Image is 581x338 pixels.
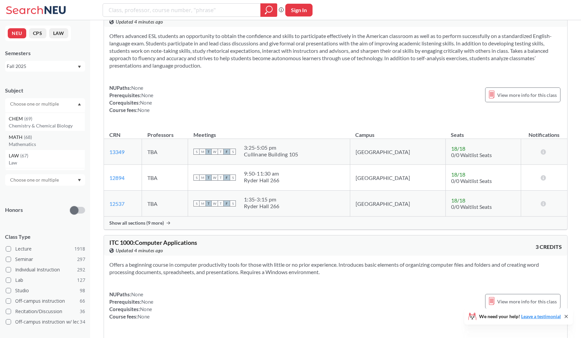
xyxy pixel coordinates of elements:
span: ( 69 ) [24,116,32,121]
div: CRN [109,131,120,139]
p: Chemistry & Chemical Biology [9,122,85,129]
label: Lab [6,276,85,285]
span: W [212,200,218,206]
span: None [140,100,152,106]
div: 1:35 - 3:15 pm [244,196,280,203]
th: Campus [350,124,445,139]
span: T [206,200,212,206]
label: Off-campus instruction w/ lec [6,317,85,326]
span: W [212,175,218,181]
label: Recitation/Discussion [6,307,85,316]
a: 12537 [109,200,124,207]
span: 0/0 Waitlist Seats [451,152,492,158]
div: 3:25 - 5:05 pm [244,144,298,151]
span: T [218,149,224,155]
span: T [218,200,224,206]
span: 34 [80,318,85,326]
span: LAW [9,152,20,159]
div: Fall 2025Dropdown arrow [5,61,85,72]
span: S [193,149,199,155]
button: NEU [8,28,26,38]
span: 3 CREDITS [536,243,562,251]
input: Class, professor, course number, "phrase" [108,4,256,16]
th: Seats [445,124,521,139]
span: Updated 4 minutes ago [116,18,163,26]
span: ( 67 ) [20,153,28,158]
label: Seminar [6,255,85,264]
th: Professors [142,124,188,139]
div: Subject [5,87,85,94]
span: None [138,313,150,320]
p: Honors [5,206,23,214]
div: Fall 2025 [7,63,77,70]
td: TBA [142,139,188,165]
div: magnifying glass [260,3,277,17]
span: Class Type [5,233,85,240]
div: Cullinane Building 105 [244,151,298,158]
label: Lecture [6,245,85,253]
div: Show all sections (9 more) [104,217,567,229]
div: 9:50 - 11:30 am [244,170,280,177]
td: TBA [142,191,188,217]
input: Choose one or multiple [7,176,63,184]
td: [GEOGRAPHIC_DATA] [350,165,445,191]
div: NUPaths: Prerequisites: Corequisites: Course fees: [109,291,153,320]
span: None [140,306,152,312]
span: None [141,92,153,98]
span: View more info for this class [497,91,557,99]
section: Offers advanced ESL students an opportunity to obtain the confidence and skills to participate ef... [109,32,562,69]
span: M [199,149,206,155]
span: T [206,175,212,181]
span: M [199,200,206,206]
span: View more info for this class [497,297,557,306]
span: F [224,149,230,155]
span: ITC 1000 : Computer Applications [109,239,197,246]
span: 297 [77,256,85,263]
button: LAW [49,28,68,38]
span: S [193,200,199,206]
a: 12894 [109,175,124,181]
span: T [206,149,212,155]
span: 18 / 18 [451,145,465,152]
span: We need your help! [479,314,561,319]
svg: Dropdown arrow [78,179,81,182]
span: ( 68 ) [24,134,32,140]
label: Studio [6,286,85,295]
span: CHEM [9,115,24,122]
span: None [138,107,150,113]
span: S [230,149,236,155]
input: Choose one or multiple [7,100,63,108]
span: W [212,149,218,155]
a: 13349 [109,149,124,155]
span: 18 / 18 [451,171,465,178]
span: S [193,175,199,181]
span: 1918 [74,245,85,253]
button: CPS [29,28,46,38]
p: Mathematics [9,141,85,148]
span: 0/0 Waitlist Seats [451,203,492,210]
span: Show all sections (9 more) [109,220,164,226]
button: Sign In [285,4,313,16]
a: Leave a testimonial [521,313,561,319]
p: Law [9,159,85,166]
span: None [141,299,153,305]
svg: Dropdown arrow [78,66,81,68]
span: S [230,200,236,206]
span: 127 [77,276,85,284]
span: S [230,175,236,181]
span: 292 [77,266,85,273]
div: NUPaths: Prerequisites: Corequisites: Course fees: [109,84,153,114]
span: MATH [9,134,24,141]
section: Offers a beginning course in computer productivity tools for those with little or no prior experi... [109,261,562,276]
th: Meetings [188,124,350,139]
span: 0/0 Waitlist Seats [451,178,492,184]
span: F [224,175,230,181]
span: T [218,175,224,181]
svg: magnifying glass [265,5,273,15]
span: M [199,175,206,181]
span: 66 [80,297,85,305]
div: Dropdown arrow [5,174,85,186]
svg: Dropdown arrow [78,103,81,106]
span: None [131,291,143,297]
td: [GEOGRAPHIC_DATA] [350,191,445,217]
